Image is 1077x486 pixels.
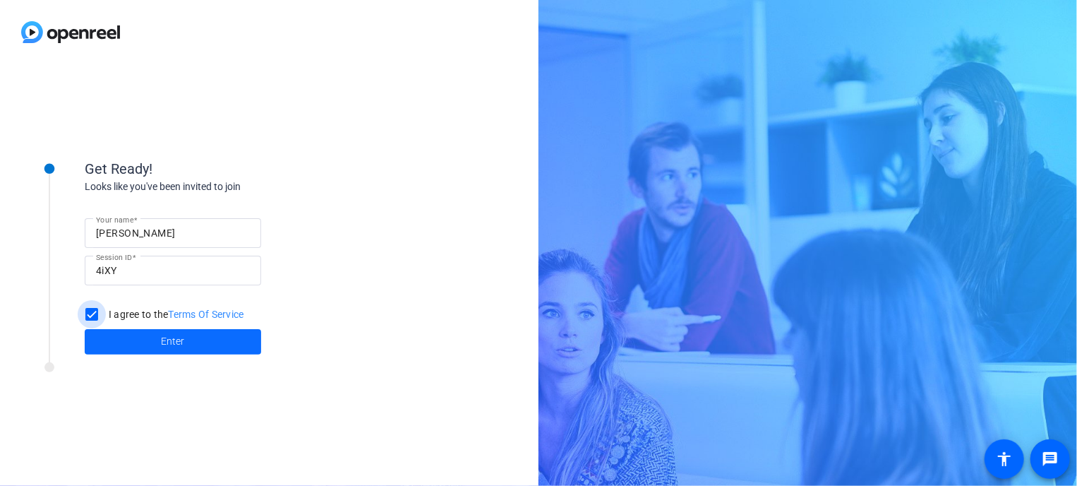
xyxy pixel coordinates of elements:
[85,179,367,194] div: Looks like you've been invited to join
[162,334,185,349] span: Enter
[106,307,244,321] label: I agree to the
[169,309,244,320] a: Terms Of Service
[96,253,132,261] mat-label: Session ID
[996,451,1013,468] mat-icon: accessibility
[85,158,367,179] div: Get Ready!
[96,215,133,224] mat-label: Your name
[85,329,261,355] button: Enter
[1042,451,1059,468] mat-icon: message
